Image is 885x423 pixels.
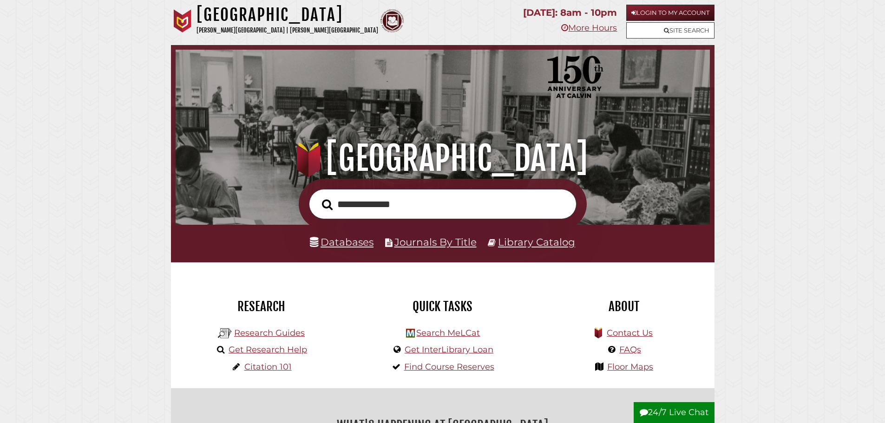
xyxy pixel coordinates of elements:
[310,236,374,248] a: Databases
[197,25,378,36] p: [PERSON_NAME][GEOGRAPHIC_DATA] | [PERSON_NAME][GEOGRAPHIC_DATA]
[218,326,232,340] img: Hekman Library Logo
[498,236,575,248] a: Library Catalog
[317,196,337,213] button: Search
[359,299,526,314] h2: Quick Tasks
[405,345,493,355] a: Get InterLibrary Loan
[380,9,404,33] img: Calvin Theological Seminary
[626,5,715,21] a: Login to My Account
[626,22,715,39] a: Site Search
[234,328,305,338] a: Research Guides
[607,328,653,338] a: Contact Us
[416,328,480,338] a: Search MeLCat
[189,138,696,179] h1: [GEOGRAPHIC_DATA]
[394,236,477,248] a: Journals By Title
[406,329,415,338] img: Hekman Library Logo
[561,23,617,33] a: More Hours
[523,5,617,21] p: [DATE]: 8am - 10pm
[197,5,378,25] h1: [GEOGRAPHIC_DATA]
[171,9,194,33] img: Calvin University
[178,299,345,314] h2: Research
[244,362,292,372] a: Citation 101
[540,299,708,314] h2: About
[322,199,333,210] i: Search
[404,362,494,372] a: Find Course Reserves
[607,362,653,372] a: Floor Maps
[619,345,641,355] a: FAQs
[229,345,307,355] a: Get Research Help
